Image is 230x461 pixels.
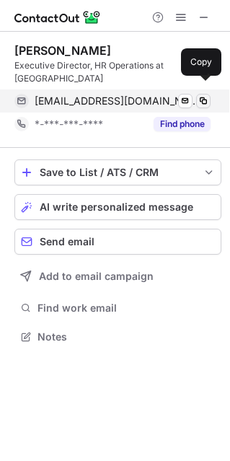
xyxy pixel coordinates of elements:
button: Send email [14,229,221,255]
button: Find work email [14,298,221,318]
span: [EMAIL_ADDRESS][DOMAIN_NAME] [35,95,200,107]
button: AI write personalized message [14,194,221,220]
button: Add to email campaign [14,263,221,289]
div: [PERSON_NAME] [14,43,111,58]
button: save-profile-one-click [14,159,221,185]
span: Find work email [37,302,216,315]
span: AI write personalized message [40,201,193,213]
span: Add to email campaign [39,271,154,282]
div: Save to List / ATS / CRM [40,167,196,178]
button: Notes [14,327,221,347]
button: Reveal Button [154,117,211,131]
img: ContactOut v5.3.10 [14,9,101,26]
span: Notes [37,330,216,343]
span: Send email [40,236,94,247]
div: Executive Director, HR Operations at [GEOGRAPHIC_DATA] [14,59,221,85]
